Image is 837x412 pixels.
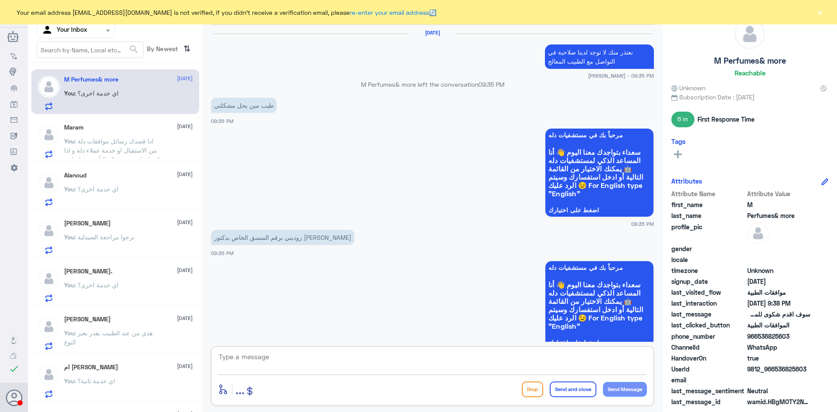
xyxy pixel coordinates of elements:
span: By Newest [143,41,180,59]
span: profile_pic [671,222,745,242]
h6: Tags [671,137,686,145]
span: Attribute Name [671,189,745,198]
span: 2025-09-09T18:38:25.155Z [747,299,810,308]
span: 09:35 PM [631,220,654,228]
h5: Aissar Alabbadi [64,220,111,227]
span: true [747,354,810,363]
span: You [64,281,75,289]
span: last_clicked_button [671,320,745,330]
i: ⇅ [184,41,191,56]
span: [DATE] [177,170,193,178]
span: : اي خدمة اخرى؟ [75,281,119,289]
span: مرحباً بك في مستشفيات دله [548,264,650,271]
span: 966536825603 [747,332,810,341]
span: 9812_966536825603 [747,364,810,374]
span: last_message_sentiment [671,386,745,395]
span: 2 [747,343,810,352]
span: timezone [671,266,745,275]
span: You [64,185,75,193]
span: [DATE] [177,314,193,322]
span: سوف اقدم شكوى للمستشفى في حال عدم التعاون [747,310,810,319]
span: 6 m [671,112,694,127]
h5: Maram [64,124,84,131]
span: [DATE] [177,362,193,370]
span: last_visited_flow [671,288,745,297]
span: : اذا قصدك رسائل موافقات دلة من الاستقبال او خدمة عملاء دلة و اذا الموافقات من شركة التأمين تتواص... [64,137,160,172]
p: 9/9/2025, 9:35 PM [211,98,277,113]
img: defaultAdmin.png [38,268,60,289]
span: wamid.HBgMOTY2NTM2ODI1NjAzFQIAEhgUM0E3ODU0OTgzMEJEQzMwODE5RDgA [747,397,810,406]
img: defaultAdmin.png [38,364,60,385]
span: HandoverOn [671,354,745,363]
span: Your email address [EMAIL_ADDRESS][DOMAIN_NAME] is not verified, if you didn't receive a verifica... [17,8,436,17]
span: ... [235,381,245,397]
h5: Alanoud [64,172,86,179]
span: 2025-09-09T03:02:32.151Z [747,277,810,286]
span: locale [671,255,745,264]
span: سعداء بتواجدك معنا اليوم 👋 أنا المساعد الذكي لمستشفيات دله 🤖 يمكنك الاختيار من القائمة التالية أو... [548,280,650,330]
span: You [64,233,75,241]
span: null [747,244,810,253]
span: Attribute Value [747,189,810,198]
img: defaultAdmin.png [747,222,769,244]
button: Send Message [603,382,647,397]
button: × [815,8,824,17]
span: You [64,377,75,385]
span: First Response Time [697,115,755,124]
img: defaultAdmin.png [735,19,765,49]
span: last_message [671,310,745,319]
h6: Attributes [671,177,702,185]
span: first_name [671,200,745,209]
span: موافقات الطبية [747,288,810,297]
span: last_name [671,211,745,220]
span: الموافقات الطبية [747,320,810,330]
span: signup_date [671,277,745,286]
h6: [DATE] [408,30,456,36]
p: M Perfumes& more left the conversation [211,80,654,89]
h5: ام عبدالعزيز [64,364,118,371]
span: [DATE] [177,218,193,226]
span: 09:35 PM [211,250,234,256]
input: Search by Name, Local etc… [37,42,143,58]
span: سعداء بتواجدك معنا اليوم 👋 أنا المساعد الذكي لمستشفيات دله 🤖 يمكنك الاختيار من القائمة التالية أو... [548,148,650,197]
p: 9/9/2025, 9:35 PM [211,230,354,245]
a: re-enter your email address [350,9,429,16]
span: null [747,255,810,264]
span: email [671,375,745,385]
span: You [64,137,75,145]
span: Unknown [671,83,705,92]
h6: Reachable [735,69,766,77]
p: 9/9/2025, 9:35 PM [545,44,654,69]
h5: M Perfumes& more [714,56,786,66]
span: : اي خدمة ثانية؟ [75,377,115,385]
span: [DATE] [177,75,193,82]
button: Send and close [550,381,596,397]
span: You [64,329,75,337]
span: ChannelId [671,343,745,352]
h5: Sara. [64,268,112,275]
h5: Anas [64,316,111,323]
span: null [747,375,810,385]
span: last_interaction [671,299,745,308]
span: : هذي من عند الطبيب يقدر يغير النوع [64,329,153,346]
span: gender [671,244,745,253]
h5: M Perfumes& more [64,76,119,83]
span: [DATE] [177,266,193,274]
button: Drop [522,381,543,397]
span: مرحباً بك في مستشفيات دله [548,132,650,139]
span: اضغط على اختيارك [548,207,650,214]
i: check [9,364,19,374]
img: defaultAdmin.png [38,124,60,146]
span: phone_number [671,332,745,341]
span: [DATE] [177,123,193,130]
span: [PERSON_NAME] - 09:35 PM [588,72,654,79]
img: defaultAdmin.png [38,220,60,242]
span: اضغط على اختيارك [548,339,650,346]
span: 09:35 PM [478,81,504,88]
button: search [129,42,139,57]
span: Unknown [747,266,810,275]
span: 09:35 PM [211,118,234,124]
img: defaultAdmin.png [38,172,60,194]
span: search [129,44,139,54]
img: defaultAdmin.png [38,76,60,98]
